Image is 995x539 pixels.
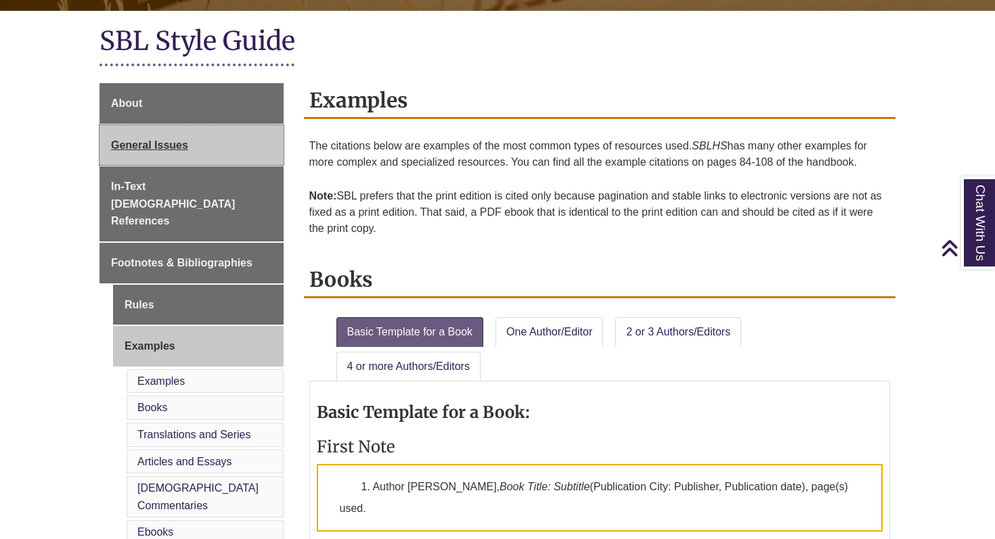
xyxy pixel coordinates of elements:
[137,402,167,413] a: Books
[137,526,173,538] a: Ebooks
[137,429,251,440] a: Translations and Series
[309,190,337,202] strong: Note:
[99,166,284,241] a: In-Text [DEMOGRAPHIC_DATA] References
[113,326,284,367] a: Examples
[111,181,235,227] span: In-Text [DEMOGRAPHIC_DATA] References
[111,257,252,268] span: Footnotes & Bibliographies
[336,352,481,381] a: 4 or more Authors/Editors
[137,375,185,387] a: Examples
[309,133,891,176] p: The citations below are examples of the most common types of resources used. has many other examp...
[317,436,883,457] h3: First Note
[137,456,232,467] a: Articles and Essays
[137,482,259,511] a: [DEMOGRAPHIC_DATA] Commentaries
[500,481,590,492] em: Book Title: Subtitle
[317,402,530,423] strong: Basic Template for a Book:
[304,83,896,119] h2: Examples
[113,285,284,325] a: Rules
[111,139,188,151] span: General Issues
[99,83,284,124] a: About
[336,317,484,347] a: Basic Template for a Book
[99,243,284,283] a: Footnotes & Bibliographies
[941,239,992,257] a: Back to Top
[317,464,883,532] p: 1. Author [PERSON_NAME], (Publication City: Publisher, Publication date), page(s) used.
[99,24,895,60] h1: SBL Style Guide
[111,97,142,109] span: About
[615,317,741,347] a: 2 or 3 Authors/Editors
[304,262,896,298] h2: Books
[309,183,891,242] p: SBL prefers that the print edition is cited only because pagination and stable links to electroni...
[99,125,284,166] a: General Issues
[495,317,603,347] a: One Author/Editor
[692,140,727,151] em: SBLHS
